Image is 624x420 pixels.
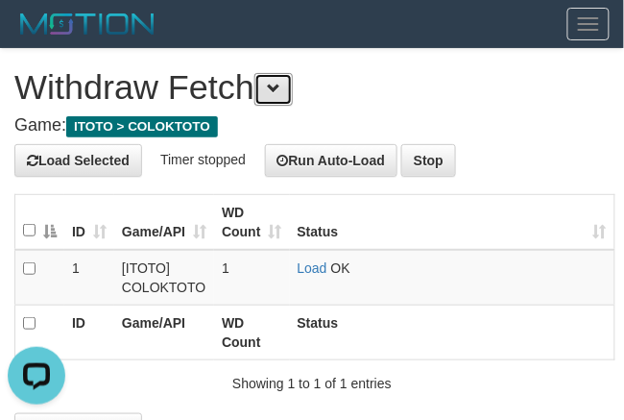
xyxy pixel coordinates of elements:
[160,152,246,167] span: Timer stopped
[290,195,615,251] th: Status: activate to sort column ascending
[14,366,610,393] div: Showing 1 to 1 of 1 entries
[331,260,350,276] span: OK
[114,195,214,251] th: Game/API: activate to sort column ascending
[14,144,142,177] button: Load Selected
[114,250,214,306] td: [ITOTO] COLOKTOTO
[8,8,65,65] button: Open LiveChat chat widget
[290,306,615,360] th: Status
[214,306,289,360] th: WD Count
[14,10,160,38] img: MOTION_logo.png
[66,116,218,137] span: ITOTO > COLOKTOTO
[222,260,229,276] span: 1
[265,144,398,177] button: Run Auto-Load
[64,195,114,251] th: ID: activate to sort column ascending
[214,195,289,251] th: WD Count: activate to sort column ascending
[14,68,610,107] h1: Withdraw Fetch
[14,116,610,136] h4: Game:
[64,306,114,360] th: ID
[64,250,114,306] td: 1
[401,144,456,177] button: Stop
[298,260,327,276] a: Load
[114,306,214,360] th: Game/API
